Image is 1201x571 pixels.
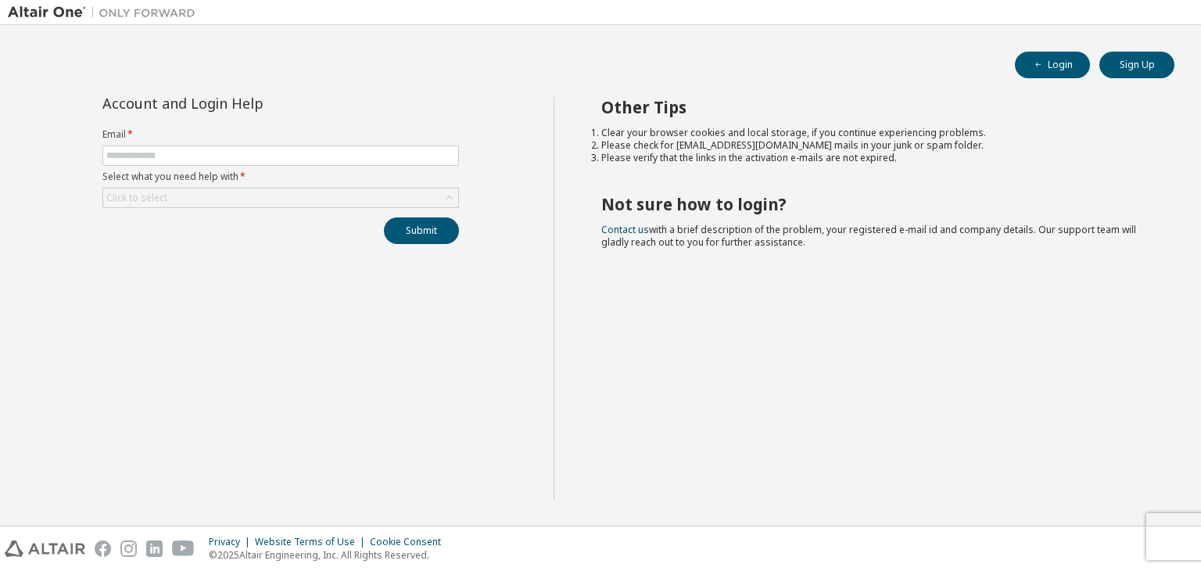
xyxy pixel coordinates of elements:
div: Account and Login Help [102,97,388,110]
p: © 2025 Altair Engineering, Inc. All Rights Reserved. [209,548,450,562]
a: Contact us [601,223,649,236]
img: facebook.svg [95,540,111,557]
div: Website Terms of Use [255,536,370,548]
img: Altair One [8,5,203,20]
img: altair_logo.svg [5,540,85,557]
h2: Not sure how to login? [601,194,1147,214]
img: youtube.svg [172,540,195,557]
li: Please check for [EMAIL_ADDRESS][DOMAIN_NAME] mails in your junk or spam folder. [601,139,1147,152]
button: Submit [384,217,459,244]
button: Login [1015,52,1090,78]
span: with a brief description of the problem, your registered e-mail id and company details. Our suppo... [601,223,1136,249]
li: Clear your browser cookies and local storage, if you continue experiencing problems. [601,127,1147,139]
div: Privacy [209,536,255,548]
img: instagram.svg [120,540,137,557]
button: Sign Up [1099,52,1174,78]
div: Click to select [106,192,167,204]
div: Click to select [103,189,458,207]
label: Email [102,128,459,141]
label: Select what you need help with [102,171,459,183]
div: Cookie Consent [370,536,450,548]
li: Please verify that the links in the activation e-mails are not expired. [601,152,1147,164]
h2: Other Tips [601,97,1147,117]
img: linkedin.svg [146,540,163,557]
